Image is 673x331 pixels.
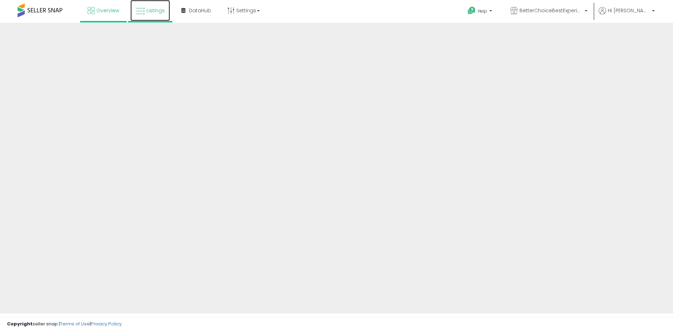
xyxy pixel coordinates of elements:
span: BetterChoiceBestExperience [519,7,583,14]
span: Overview [96,7,119,14]
a: Help [462,1,499,23]
a: Hi [PERSON_NAME] [599,7,655,23]
span: Hi [PERSON_NAME] [608,7,650,14]
span: DataHub [189,7,211,14]
i: Get Help [467,6,476,15]
span: Help [478,8,487,14]
span: Listings [147,7,165,14]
